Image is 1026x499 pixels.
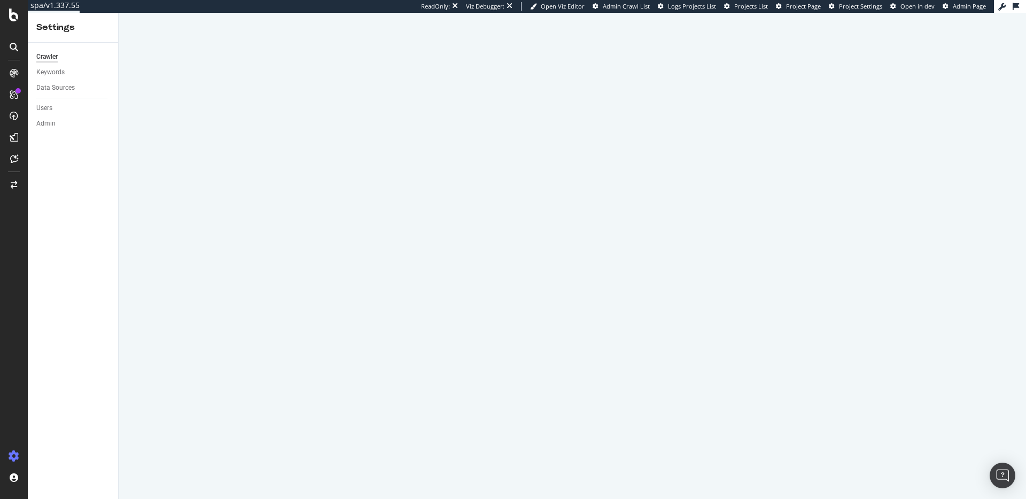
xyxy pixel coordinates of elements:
[541,2,585,10] span: Open Viz Editor
[36,118,56,129] div: Admin
[603,2,650,10] span: Admin Crawl List
[724,2,768,11] a: Projects List
[36,21,110,34] div: Settings
[36,103,111,114] a: Users
[421,2,450,11] div: ReadOnly:
[734,2,768,10] span: Projects List
[36,67,111,78] a: Keywords
[943,2,986,11] a: Admin Page
[36,51,111,63] a: Crawler
[36,67,65,78] div: Keywords
[36,82,111,93] a: Data Sources
[36,51,58,63] div: Crawler
[890,2,935,11] a: Open in dev
[829,2,882,11] a: Project Settings
[776,2,821,11] a: Project Page
[953,2,986,10] span: Admin Page
[658,2,716,11] a: Logs Projects List
[990,463,1015,488] div: Open Intercom Messenger
[900,2,935,10] span: Open in dev
[593,2,650,11] a: Admin Crawl List
[466,2,504,11] div: Viz Debugger:
[839,2,882,10] span: Project Settings
[530,2,585,11] a: Open Viz Editor
[36,118,111,129] a: Admin
[668,2,716,10] span: Logs Projects List
[36,82,75,93] div: Data Sources
[36,103,52,114] div: Users
[786,2,821,10] span: Project Page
